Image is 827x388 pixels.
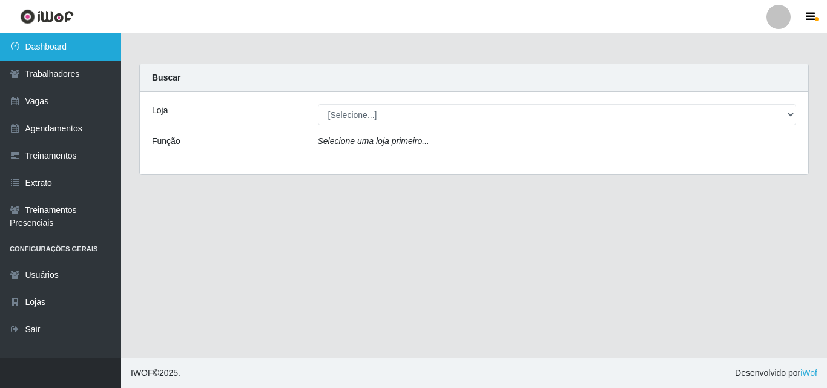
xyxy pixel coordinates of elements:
label: Função [152,135,180,148]
label: Loja [152,104,168,117]
i: Selecione uma loja primeiro... [318,136,429,146]
span: IWOF [131,368,153,378]
a: iWof [800,368,817,378]
span: © 2025 . [131,367,180,380]
span: Desenvolvido por [735,367,817,380]
img: CoreUI Logo [20,9,74,24]
strong: Buscar [152,73,180,82]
